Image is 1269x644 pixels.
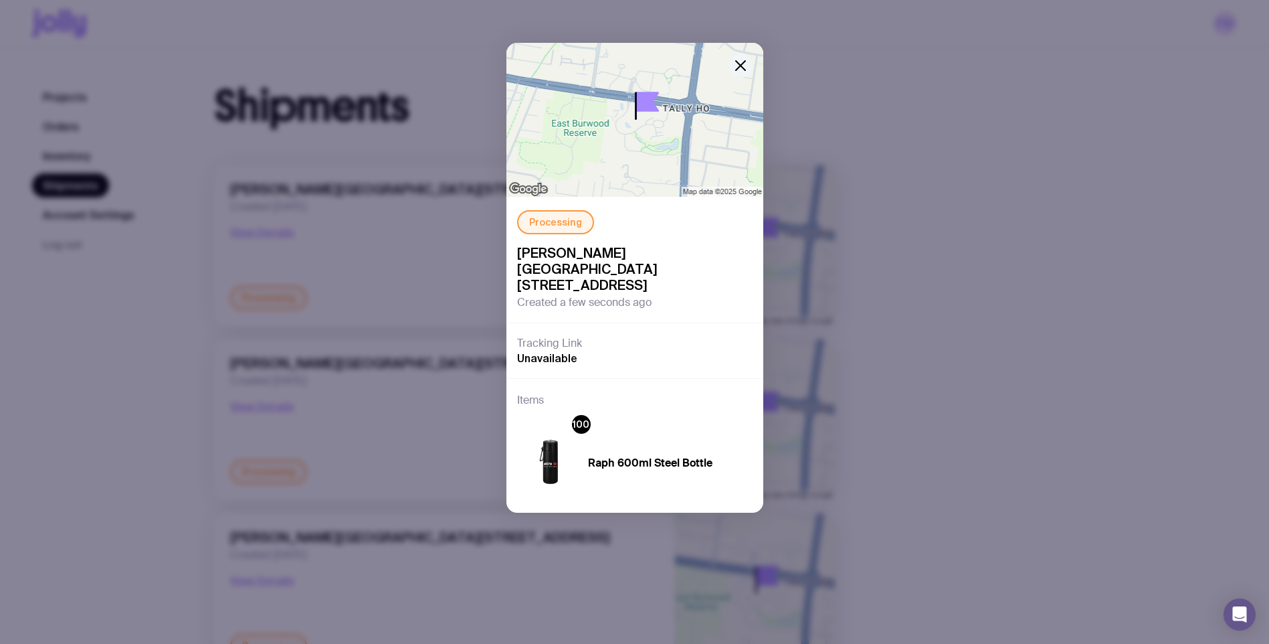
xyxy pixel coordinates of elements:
[588,457,712,470] h4: Raph 600ml Steel Bottle
[517,296,652,309] span: Created a few seconds ago
[517,392,544,408] h3: Items
[517,245,753,293] span: [PERSON_NAME][GEOGRAPHIC_DATA][STREET_ADDRESS]
[517,337,582,350] h3: Tracking Link
[572,415,591,434] div: 100
[506,43,763,197] img: staticmap
[517,210,594,234] div: Processing
[517,351,577,365] span: Unavailable
[1224,598,1256,631] div: Open Intercom Messenger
